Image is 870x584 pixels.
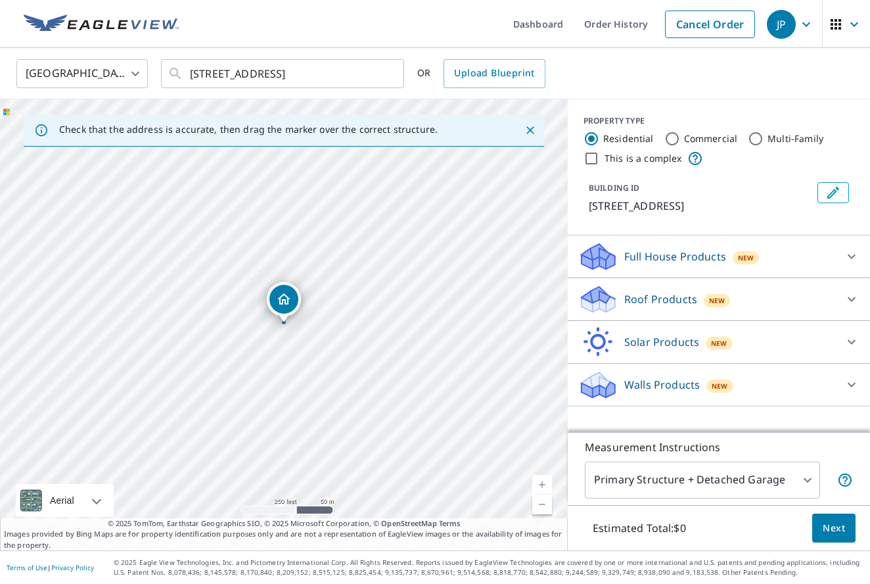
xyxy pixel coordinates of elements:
a: Upload Blueprint [444,59,545,88]
div: Roof ProductsNew [578,283,859,315]
p: Walls Products [624,377,700,393]
p: Solar Products [624,334,699,350]
p: Full House Products [624,249,726,264]
p: | [7,564,94,572]
div: PROPERTY TYPE [584,115,854,127]
a: OpenStreetMap [381,518,436,528]
p: Roof Products [624,291,697,307]
label: Commercial [684,132,738,145]
button: Close [522,122,539,139]
div: Full House ProductsNew [578,241,859,272]
span: Next [823,520,845,537]
a: Terms of Use [7,563,47,572]
a: Privacy Policy [51,563,94,572]
span: © 2025 TomTom, Earthstar Geographics SIO, © 2025 Microsoft Corporation, © [108,518,461,529]
p: Estimated Total: $0 [582,514,697,543]
input: Search by address or latitude-longitude [190,55,377,92]
a: Current Level 17, Zoom In [532,475,552,495]
button: Edit building 1 [817,182,849,203]
p: BUILDING ID [589,182,639,193]
p: [STREET_ADDRESS] [589,198,812,214]
a: Terms [439,518,461,528]
span: Your report will include the primary structure and a detached garage if one exists. [837,472,853,488]
span: New [712,381,727,391]
div: [GEOGRAPHIC_DATA] [16,55,148,92]
div: JP [767,10,796,39]
span: New [738,253,754,263]
button: Next [812,514,856,543]
span: New [711,338,727,349]
div: Dropped pin, building 1, Residential property, 2814 Chesapeake Ln Bloomington, IL 61704 [267,282,301,323]
img: EV Logo [24,14,179,34]
a: Cancel Order [665,11,755,38]
p: © 2025 Eagle View Technologies, Inc. and Pictometry International Corp. All Rights Reserved. Repo... [114,558,863,577]
div: Primary Structure + Detached Garage [585,462,820,499]
div: OR [417,59,545,88]
div: Aerial [16,484,114,517]
div: Solar ProductsNew [578,326,859,358]
label: Residential [603,132,654,145]
label: Multi-Family [767,132,823,145]
div: Aerial [46,484,78,517]
p: Measurement Instructions [585,439,853,455]
label: This is a complex [605,152,682,165]
span: Upload Blueprint [454,65,534,82]
p: Check that the address is accurate, then drag the marker over the correct structure. [59,124,438,135]
a: Current Level 17, Zoom Out [532,495,552,514]
div: Walls ProductsNew [578,369,859,401]
span: New [709,295,725,306]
